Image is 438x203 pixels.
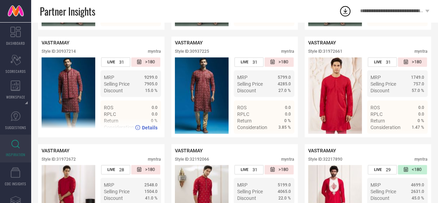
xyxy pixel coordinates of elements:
span: INSPIRATION [6,152,25,157]
span: 4065.0 [278,189,291,194]
div: Style ID: 30937225 [175,49,209,54]
div: Number of days since the style was first listed on the platform [131,57,160,67]
span: Selling Price [370,188,396,194]
div: Style ID: 30937214 [42,49,76,54]
a: Details [402,137,424,142]
span: 2548.0 [144,182,158,187]
span: >180 [278,167,288,172]
span: >180 [278,59,288,65]
span: 0.0 [418,105,424,110]
div: Style ID: 32192066 [175,157,209,161]
div: myntra [148,157,161,161]
span: VASTRAMAY [42,40,70,45]
span: VASTRAMAY [308,40,336,45]
a: Details [135,125,158,130]
span: 15.0 % [145,88,158,93]
div: Style ID: 31972672 [42,157,76,161]
span: Discount [104,87,123,93]
span: Discount [237,195,256,201]
div: Number of days the style has been live on the platform [234,57,263,67]
span: Details [142,125,158,130]
span: Consideration [370,124,401,130]
span: VASTRAMAY [42,147,70,153]
span: DASHBOARD [6,41,25,46]
span: 5799.0 [278,75,291,79]
div: Click to view image [175,57,229,134]
span: LIVE [241,60,248,64]
span: LIVE [107,167,115,172]
span: RPLC [370,111,383,117]
a: Details [268,137,291,142]
span: ROS [104,104,113,110]
span: ROS [370,104,380,110]
div: myntra [414,157,428,161]
div: Number of days the style has been live on the platform [101,57,130,67]
span: MRP [370,182,381,187]
div: Style ID: 31972661 [308,49,342,54]
span: Selling Price [104,188,129,194]
span: MRP [237,182,248,187]
img: Style preview image [175,57,229,134]
span: Details [409,137,424,142]
span: LIVE [374,60,382,64]
div: myntra [281,49,294,54]
span: 0.0 [418,111,424,116]
a: Details [135,29,158,35]
span: CDC INSIGHTS [5,181,26,186]
span: Return [237,118,252,123]
span: 31 [252,167,257,172]
span: Details [142,29,158,35]
span: 41.0 % [145,195,158,200]
span: 0 % [418,118,424,123]
span: 0.0 [285,105,291,110]
div: Open download list [339,5,351,17]
img: Style preview image [308,57,362,134]
div: Number of days since the style was first listed on the platform [265,165,294,174]
span: Details [275,29,291,35]
span: RPLC [104,111,116,117]
span: 7905.0 [144,81,158,86]
span: 9299.0 [144,75,158,79]
span: >180 [145,167,155,172]
div: Number of days the style has been live on the platform [368,57,397,67]
span: 1504.0 [144,189,158,194]
span: 0.0 [152,111,158,116]
img: Style preview image [42,57,95,134]
span: SUGGESTIONS [5,125,26,130]
span: <180 [412,167,421,172]
span: LIVE [107,60,115,64]
span: 3.85 % [278,125,291,129]
span: 1.47 % [412,125,424,129]
div: Number of days the style has been live on the platform [368,165,397,174]
span: Discount [370,87,390,93]
span: 31 [252,59,257,65]
span: 31 [386,59,391,65]
div: Number of days since the style was first listed on the platform [265,57,294,67]
div: myntra [281,157,294,161]
span: Discount [237,87,256,93]
span: 57.0 % [412,88,424,93]
span: MRP [104,74,114,80]
div: Style ID: 32217890 [308,157,342,161]
div: Click to view image [42,57,95,134]
span: VASTRAMAY [175,40,203,45]
div: Number of days since the style was first listed on the platform [398,165,427,174]
span: 0 % [284,118,291,123]
span: RPLC [237,111,249,117]
span: VASTRAMAY [308,147,336,153]
span: 22.0 % [278,195,291,200]
div: Number of days since the style was first listed on the platform [131,165,160,174]
span: Details [409,29,424,35]
div: myntra [148,49,161,54]
span: Discount [370,195,390,201]
div: Click to view image [308,57,362,134]
span: MRP [237,74,248,80]
span: 757.0 [413,81,424,86]
span: Partner Insights [40,4,95,18]
span: 4699.0 [411,182,424,187]
span: 0.0 [152,105,158,110]
span: MRP [104,182,114,187]
a: Details [402,29,424,35]
span: Selling Price [104,81,129,86]
span: Selling Price [237,81,263,86]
